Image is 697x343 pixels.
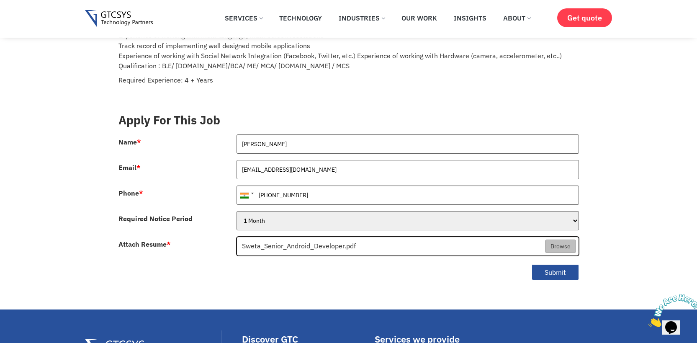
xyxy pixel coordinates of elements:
button: Submit [532,264,579,281]
label: Name [118,139,141,145]
input: 081234 56789 [237,186,579,205]
div: India (भारत): +91 [237,186,256,204]
a: Get quote [557,8,612,27]
p: Experience of working with Web Services, XML, JSON Experience of working with multi-language, mul... [118,21,579,71]
a: Insights [448,9,493,27]
p: Required Experience: 4 + Years [118,75,579,85]
a: Industries [332,9,391,27]
h3: Apply For This Job [118,113,579,127]
label: Phone [118,190,143,196]
span: Get quote [567,13,602,22]
img: Gtcsys logo [85,10,153,27]
a: Services [219,9,269,27]
a: Our Work [395,9,443,27]
label: Attach Resume [118,241,171,248]
label: Required Notice Period [118,215,193,222]
img: Chat attention grabber [3,3,55,36]
a: About [497,9,537,27]
a: Technology [273,9,328,27]
iframe: chat widget [645,291,697,330]
label: Email [118,164,141,171]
